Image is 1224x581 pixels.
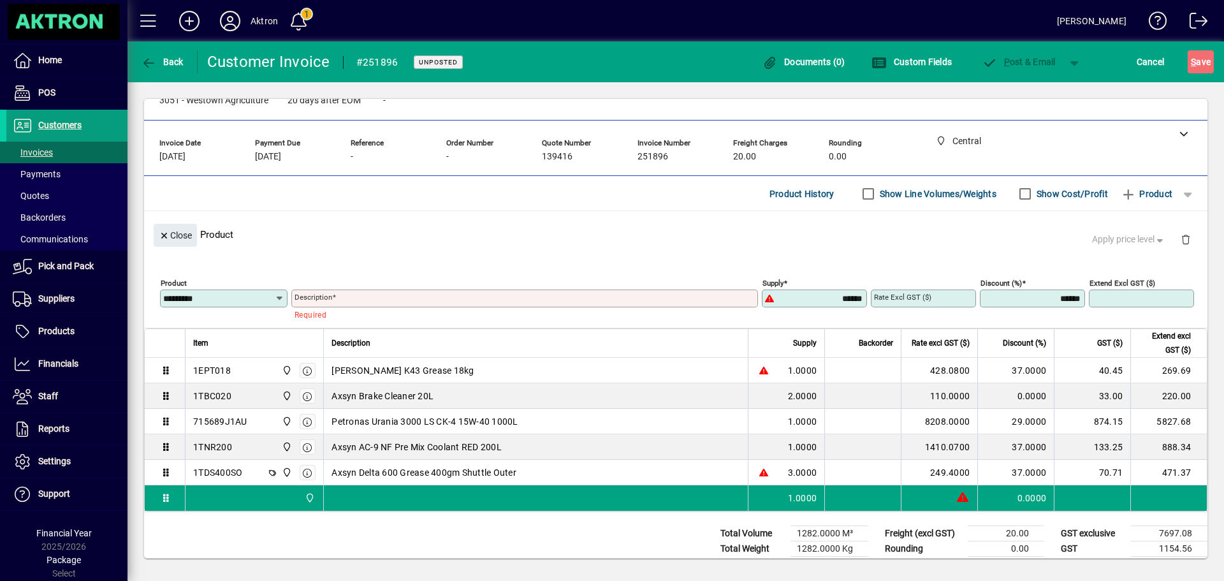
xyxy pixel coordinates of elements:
[6,163,127,185] a: Payments
[1139,3,1167,44] a: Knowledge Base
[193,441,232,453] div: 1TNR200
[909,390,970,402] div: 110.0000
[6,77,127,109] a: POS
[331,466,516,479] span: Axsyn Delta 600 Grease 400gm Shuttle Outer
[829,152,847,162] span: 0.00
[1191,57,1196,67] span: S
[38,55,62,65] span: Home
[1133,50,1168,73] button: Cancel
[793,336,817,350] span: Supply
[6,413,127,445] a: Reports
[356,52,398,73] div: #251896
[637,152,668,162] span: 251896
[1130,409,1207,434] td: 5827.68
[255,152,281,162] span: [DATE]
[912,336,970,350] span: Rate excl GST ($)
[6,381,127,413] a: Staff
[1054,358,1130,383] td: 40.45
[138,50,187,73] button: Back
[762,279,783,288] mat-label: Supply
[6,348,127,380] a: Financials
[161,279,187,288] mat-label: Product
[909,441,970,453] div: 1410.0700
[38,489,70,499] span: Support
[762,57,845,67] span: Documents (0)
[331,336,370,350] span: Description
[542,152,572,162] span: 139416
[909,364,970,377] div: 428.0800
[295,293,332,302] mat-label: Description
[1130,460,1207,485] td: 471.37
[1057,11,1126,31] div: [PERSON_NAME]
[36,528,92,538] span: Financial Year
[788,492,817,504] span: 1.0000
[141,57,184,67] span: Back
[38,87,55,98] span: POS
[6,478,127,510] a: Support
[909,466,970,479] div: 249.4000
[193,364,231,377] div: 1EPT018
[975,50,1062,73] button: Post & Email
[446,152,449,162] span: -
[127,50,198,73] app-page-header-button: Back
[6,142,127,163] a: Invoices
[419,58,458,66] span: Unposted
[1054,383,1130,409] td: 33.00
[210,10,251,33] button: Profile
[1003,336,1046,350] span: Discount (%)
[38,293,75,304] span: Suppliers
[759,50,849,73] button: Documents (0)
[733,152,756,162] span: 20.00
[878,541,968,557] td: Rounding
[295,307,748,321] mat-error: Required
[38,358,78,369] span: Financials
[1087,228,1171,251] button: Apply price level
[6,446,127,478] a: Settings
[1054,557,1131,573] td: GST inclusive
[1191,52,1211,72] span: ave
[977,485,1054,511] td: 0.0000
[877,188,996,200] label: Show Line Volumes/Weights
[1170,224,1201,254] button: Delete
[6,251,127,283] a: Pick and Pack
[909,415,970,428] div: 8208.0000
[1034,188,1108,200] label: Show Cost/Profit
[1188,50,1214,73] button: Save
[38,326,75,336] span: Products
[1170,233,1201,245] app-page-header-button: Delete
[169,10,210,33] button: Add
[1130,358,1207,383] td: 269.69
[1054,541,1131,557] td: GST
[193,390,231,402] div: 1TBC020
[1131,557,1207,573] td: 8851.64
[38,120,82,130] span: Customers
[977,358,1054,383] td: 37.0000
[38,423,69,434] span: Reports
[351,152,353,162] span: -
[788,364,817,377] span: 1.0000
[331,364,474,377] span: [PERSON_NAME] K43 Grease 18kg
[764,182,840,205] button: Product History
[159,225,192,246] span: Close
[13,191,49,201] span: Quotes
[1180,3,1208,44] a: Logout
[144,211,1207,258] div: Product
[968,541,1044,557] td: 0.00
[788,415,817,428] span: 1.0000
[6,316,127,348] a: Products
[769,184,834,204] span: Product History
[1131,541,1207,557] td: 1154.56
[1054,409,1130,434] td: 874.15
[154,224,197,247] button: Close
[788,441,817,453] span: 1.0000
[193,336,208,350] span: Item
[150,229,200,240] app-page-header-button: Close
[331,415,518,428] span: Petronas Urania 3000 LS CK-4 15W-40 1000L
[38,456,71,466] span: Settings
[977,409,1054,434] td: 29.0000
[1054,460,1130,485] td: 70.71
[1054,434,1130,460] td: 133.25
[13,169,61,179] span: Payments
[982,57,1056,67] span: ost & Email
[788,466,817,479] span: 3.0000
